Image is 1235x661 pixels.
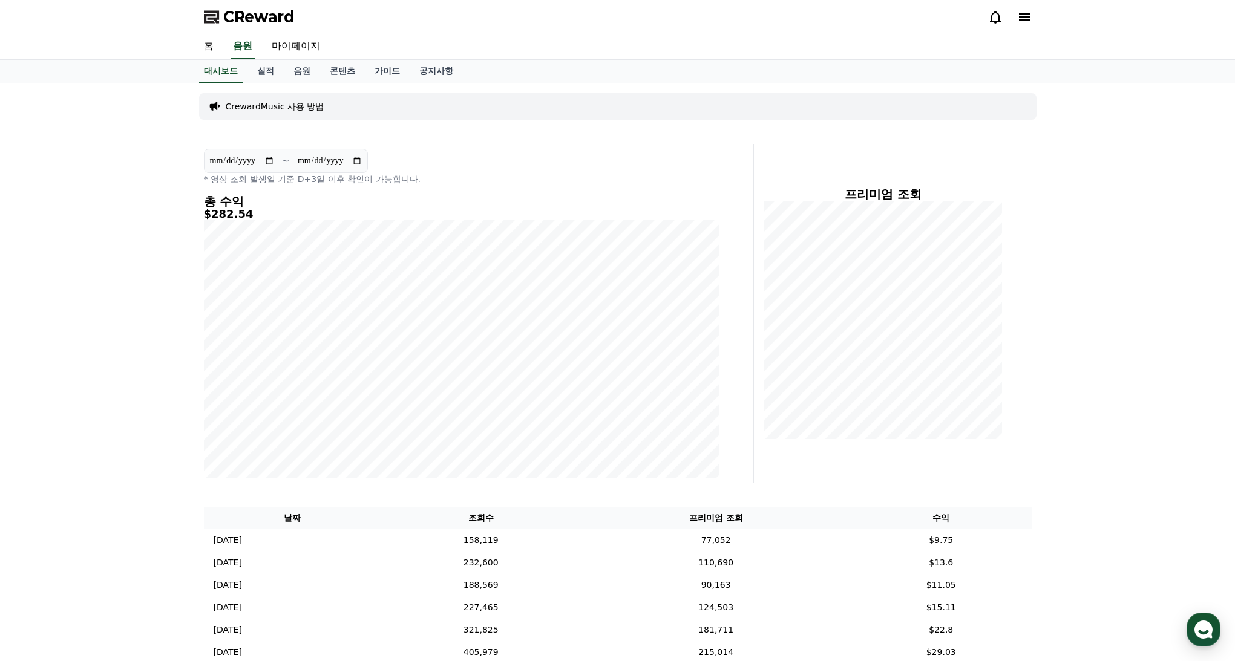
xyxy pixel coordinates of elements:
a: CReward [204,7,295,27]
a: CrewardMusic 사용 방법 [226,100,324,112]
p: [DATE] [214,556,242,569]
a: 음원 [231,34,255,59]
p: [DATE] [214,624,242,636]
td: 77,052 [581,529,851,552]
td: $11.05 [851,574,1032,596]
h5: $282.54 [204,208,719,220]
td: $22.8 [851,619,1032,641]
td: 158,119 [381,529,581,552]
th: 날짜 [204,507,381,529]
p: [DATE] [214,534,242,547]
a: 마이페이지 [262,34,330,59]
td: 227,465 [381,596,581,619]
h4: 프리미엄 조회 [764,187,1003,201]
td: 232,600 [381,552,581,574]
p: [DATE] [214,601,242,614]
th: 프리미엄 조회 [581,507,851,529]
th: 조회수 [381,507,581,529]
p: ~ [282,154,290,168]
h4: 총 수익 [204,195,719,208]
a: 홈 [194,34,223,59]
a: 대시보드 [199,60,243,83]
span: CReward [223,7,295,27]
td: $9.75 [851,529,1032,552]
td: 124,503 [581,596,851,619]
td: 110,690 [581,552,851,574]
p: [DATE] [214,646,242,659]
a: 콘텐츠 [320,60,365,83]
p: [DATE] [214,579,242,591]
td: 321,825 [381,619,581,641]
a: 가이드 [365,60,410,83]
td: 181,711 [581,619,851,641]
td: $15.11 [851,596,1032,619]
th: 수익 [851,507,1032,529]
a: 음원 [284,60,320,83]
td: 90,163 [581,574,851,596]
p: * 영상 조회 발생일 기준 D+3일 이후 확인이 가능합니다. [204,173,719,185]
a: 실적 [247,60,284,83]
td: $13.6 [851,552,1032,574]
td: 188,569 [381,574,581,596]
a: 공지사항 [410,60,463,83]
